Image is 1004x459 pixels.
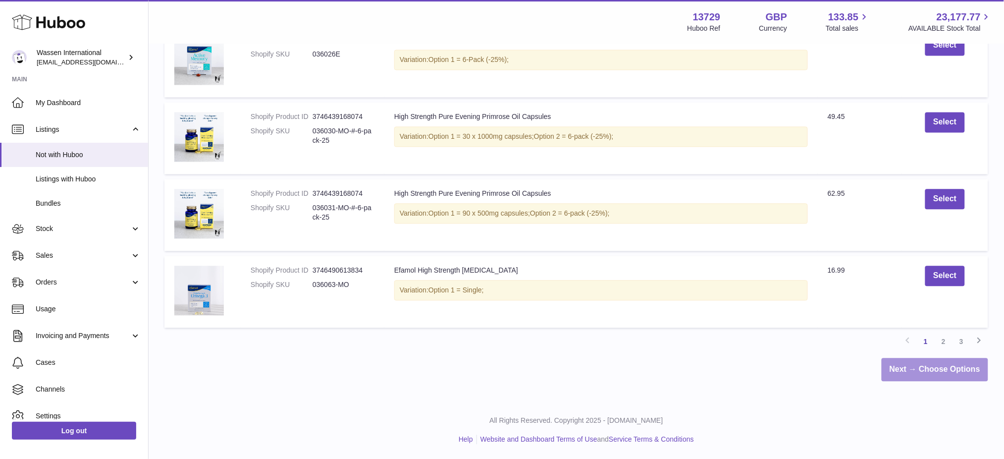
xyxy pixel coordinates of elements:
[828,10,858,24] span: 133.85
[36,278,130,287] span: Orders
[36,358,141,367] span: Cases
[952,333,970,350] a: 3
[313,203,374,222] dd: 036031-MO-#-6-pack-25
[925,266,964,286] button: Select
[12,422,136,440] a: Log out
[394,280,808,300] div: Variation:
[174,35,224,85] img: Efamol_Active_Memory_Product_Image_Menopause_Friendly_MTick_Approved_Black_3_1.jpg
[36,251,130,260] span: Sales
[394,189,808,198] div: High Strength Pure Evening Primrose Oil Capsules
[36,150,141,160] span: Not with Huboo
[251,189,313,198] dt: Shopify Product ID
[826,10,870,33] a: 133.85 Total sales
[12,50,27,65] img: internalAdmin-13729@internal.huboo.com
[313,112,374,121] dd: 3746439168074
[36,199,141,208] span: Bundles
[313,50,374,59] dd: 036026E
[908,24,992,33] span: AVAILABLE Stock Total
[394,50,808,70] div: Variation:
[36,331,130,341] span: Invoicing and Payments
[477,435,694,444] li: and
[251,126,313,145] dt: Shopify SKU
[937,10,981,24] span: 23,177.77
[174,189,224,238] img: Efamol_Evening_Primrose_Oil_Product_Image_Menopause_Friendly_Mtick_approved_black_5_1.jpg
[693,10,721,24] strong: 13729
[37,58,146,66] span: [EMAIL_ADDRESS][DOMAIN_NAME]
[917,333,935,350] a: 1
[313,280,374,289] dd: 036063-MO
[908,10,992,33] a: 23,177.77 AVAILABLE Stock Total
[828,266,845,274] span: 16.99
[925,35,964,56] button: Select
[687,24,721,33] div: Huboo Ref
[36,98,141,108] span: My Dashboard
[251,280,313,289] dt: Shopify SKU
[828,189,845,197] span: 62.95
[428,209,530,217] span: Option 1 = 90 x 500mg capsules;
[251,50,313,59] dt: Shopify SKU
[394,266,808,275] div: Efamol High Strength [MEDICAL_DATA]
[925,189,964,209] button: Select
[394,203,808,224] div: Variation:
[36,174,141,184] span: Listings with Huboo
[925,112,964,132] button: Select
[313,126,374,145] dd: 036030-MO-#-6-pack-25
[459,435,473,443] a: Help
[759,24,788,33] div: Currency
[36,411,141,421] span: Settings
[428,132,534,140] span: Option 1 = 30 x 1000mg capsules;
[251,203,313,222] dt: Shopify SKU
[174,112,224,162] img: Efamol_Evening_Primrose_Oil_Product_Image_Menopause_Friendly_Mtick_approved_black_5_1.jpg
[394,126,808,147] div: Variation:
[36,385,141,394] span: Channels
[935,333,952,350] a: 2
[174,266,224,315] img: Efamol_High_Strength_Omega_Product_Image.jpg
[534,132,614,140] span: Option 2 = 6-pack (-25%);
[37,48,126,67] div: Wassen International
[157,416,996,425] p: All Rights Reserved. Copyright 2025 - [DOMAIN_NAME]
[828,113,845,120] span: 49.45
[251,112,313,121] dt: Shopify Product ID
[826,24,870,33] span: Total sales
[480,435,597,443] a: Website and Dashboard Terms of Use
[36,125,130,134] span: Listings
[394,112,808,121] div: High Strength Pure Evening Primrose Oil Capsules
[36,224,130,233] span: Stock
[530,209,610,217] span: Option 2 = 6-pack (-25%);
[251,266,313,275] dt: Shopify Product ID
[36,304,141,314] span: Usage
[428,56,509,63] span: Option 1 = 6-Pack (-25%);
[766,10,787,24] strong: GBP
[313,189,374,198] dd: 3746439168074
[313,266,374,275] dd: 3746490613834
[428,286,484,294] span: Option 1 = Single;
[609,435,694,443] a: Service Terms & Conditions
[882,358,988,381] a: Next → Choose Options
